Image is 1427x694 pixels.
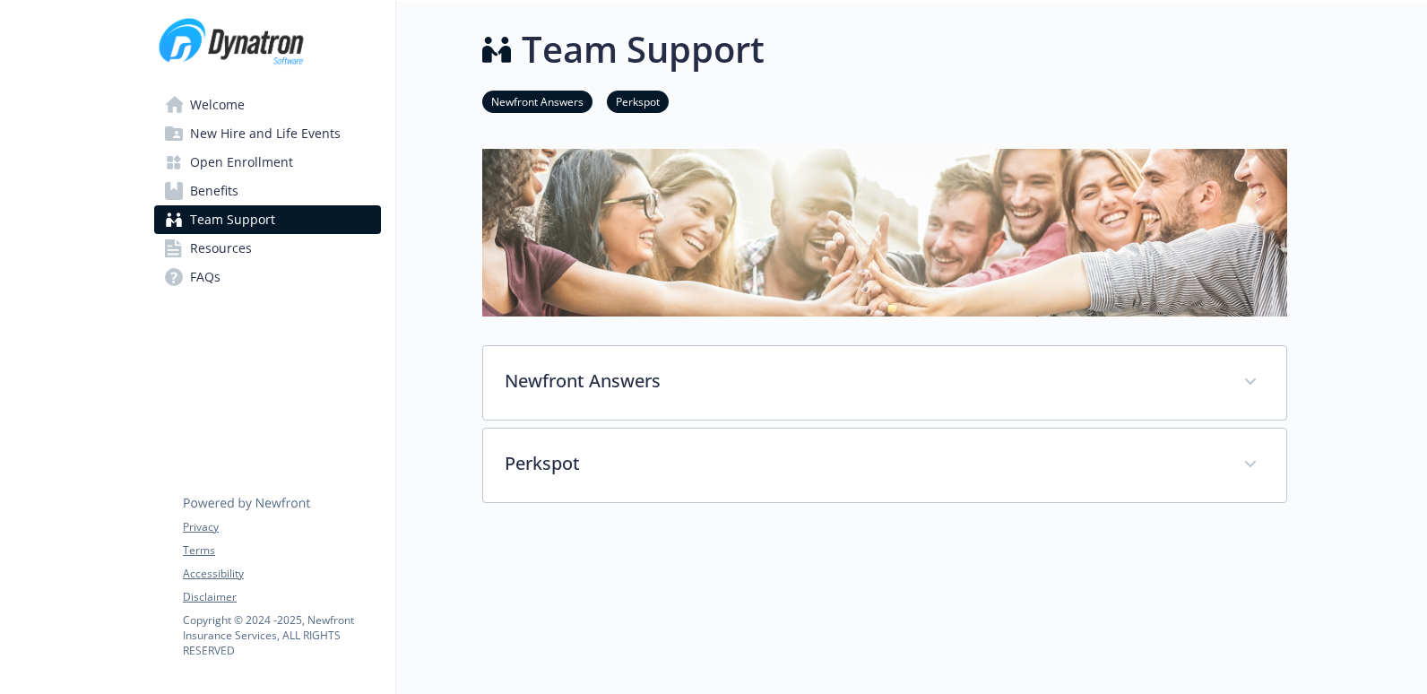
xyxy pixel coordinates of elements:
[190,205,275,234] span: Team Support
[154,234,381,263] a: Resources
[183,566,380,582] a: Accessibility
[154,91,381,119] a: Welcome
[483,429,1286,502] div: Perkspot
[505,450,1222,477] p: Perkspot
[190,148,293,177] span: Open Enrollment
[154,263,381,291] a: FAQs
[483,346,1286,420] div: Newfront Answers
[183,542,380,559] a: Terms
[482,149,1287,317] img: team support page banner
[183,589,380,605] a: Disclaimer
[154,205,381,234] a: Team Support
[154,177,381,205] a: Benefits
[190,177,238,205] span: Benefits
[482,92,592,109] a: Newfront Answers
[183,519,380,535] a: Privacy
[154,119,381,148] a: New Hire and Life Events
[522,22,765,76] h1: Team Support
[154,148,381,177] a: Open Enrollment
[190,263,221,291] span: FAQs
[183,612,380,658] p: Copyright © 2024 - 2025 , Newfront Insurance Services, ALL RIGHTS RESERVED
[607,92,669,109] a: Perkspot
[190,119,341,148] span: New Hire and Life Events
[190,234,252,263] span: Resources
[505,368,1222,395] p: Newfront Answers
[190,91,245,119] span: Welcome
